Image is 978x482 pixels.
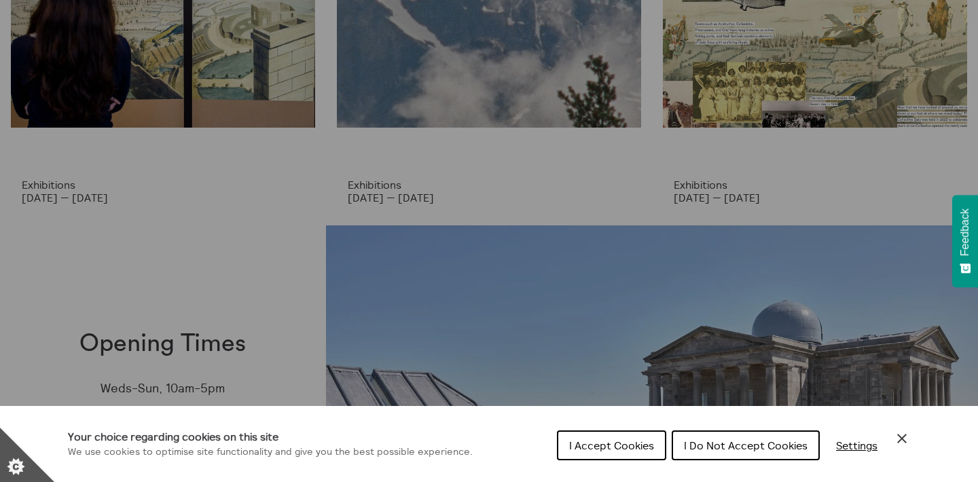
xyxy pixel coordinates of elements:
[825,432,888,459] button: Settings
[672,430,820,460] button: I Do Not Accept Cookies
[952,195,978,287] button: Feedback - Show survey
[836,439,877,452] span: Settings
[68,428,473,445] h1: Your choice regarding cookies on this site
[684,439,808,452] span: I Do Not Accept Cookies
[68,445,473,460] p: We use cookies to optimise site functionality and give you the best possible experience.
[959,208,971,256] span: Feedback
[557,430,666,460] button: I Accept Cookies
[894,430,910,447] button: Close Cookie Control
[569,439,654,452] span: I Accept Cookies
